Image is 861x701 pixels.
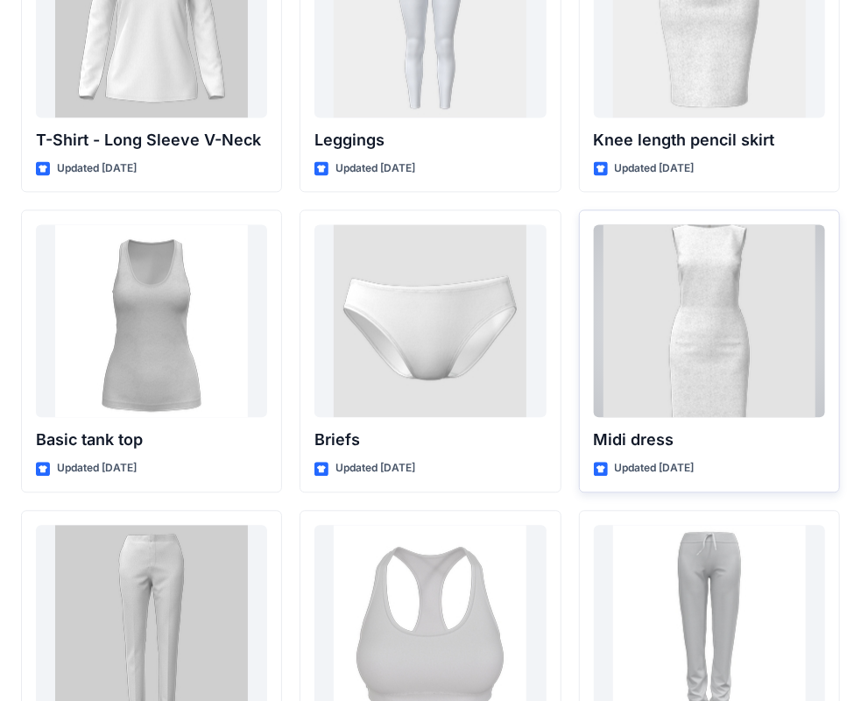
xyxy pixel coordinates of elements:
[36,224,267,417] a: Basic tank top
[57,159,137,178] p: Updated [DATE]
[594,224,825,417] a: Midi dress
[594,128,825,152] p: Knee length pencil skirt
[335,459,415,478] p: Updated [DATE]
[314,224,546,417] a: Briefs
[36,128,267,152] p: T-Shirt - Long Sleeve V-Neck
[335,159,415,178] p: Updated [DATE]
[314,428,546,452] p: Briefs
[594,428,825,452] p: Midi dress
[57,459,137,478] p: Updated [DATE]
[615,159,695,178] p: Updated [DATE]
[615,459,695,478] p: Updated [DATE]
[314,128,546,152] p: Leggings
[36,428,267,452] p: Basic tank top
